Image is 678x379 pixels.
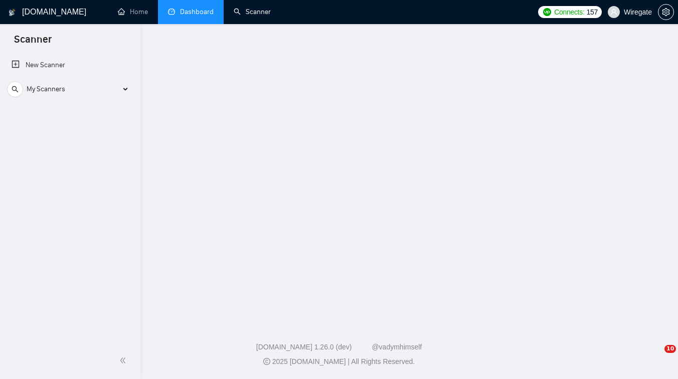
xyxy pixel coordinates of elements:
[372,343,422,351] a: @vadymhimself
[263,358,270,365] span: copyright
[658,8,673,16] span: setting
[168,8,214,16] a: dashboardDashboard
[118,8,148,16] a: homeHome
[658,8,674,16] a: setting
[543,8,551,16] img: upwork-logo.png
[658,4,674,20] button: setting
[8,356,670,367] div: 2025 [DOMAIN_NAME] | All Rights Reserved.
[4,55,136,75] li: New Scanner
[12,55,128,75] a: New Scanner
[610,9,617,16] span: user
[587,7,598,18] span: 157
[644,345,668,369] iframe: Intercom live chat
[7,81,23,97] button: search
[554,7,584,18] span: Connects:
[234,8,241,15] span: search
[27,79,65,99] span: My Scanners
[8,86,23,93] span: search
[119,355,129,365] span: double-left
[4,79,136,103] li: My Scanners
[664,345,676,353] span: 10
[246,8,271,16] span: Scanner
[256,343,352,351] a: [DOMAIN_NAME] 1.26.0 (dev)
[9,5,16,21] img: logo
[6,32,60,53] span: Scanner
